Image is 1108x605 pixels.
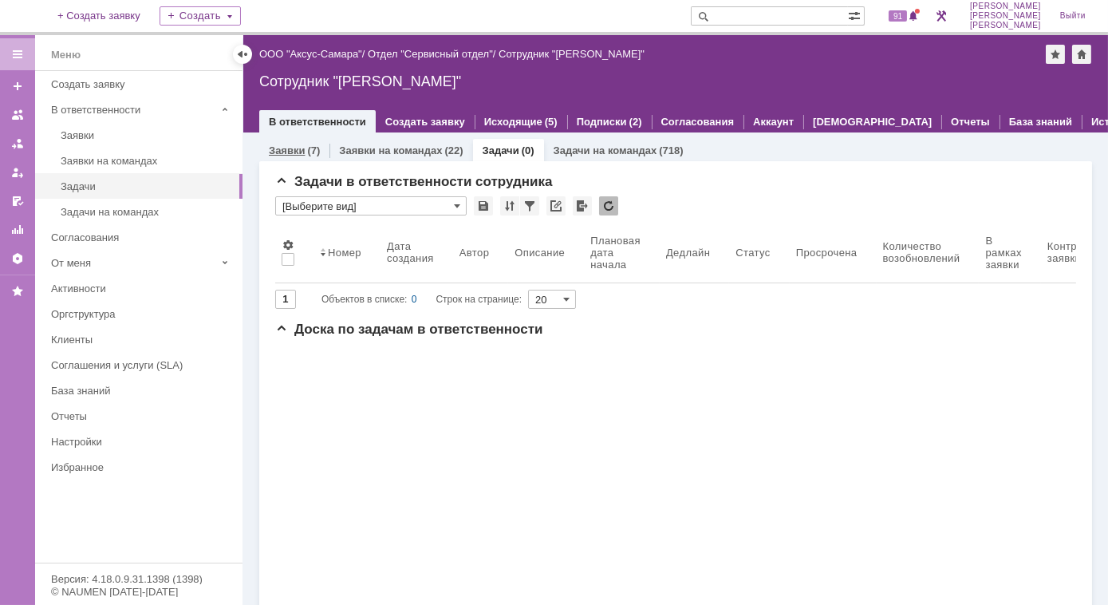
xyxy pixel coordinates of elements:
span: Настройки [282,239,294,251]
th: Номер [313,222,381,283]
div: Плановая дата начала [590,235,641,271]
div: Создать заявку [51,78,233,90]
span: [PERSON_NAME] [970,11,1041,21]
div: Скрыть меню [233,45,252,64]
div: Клиенты [51,334,233,346]
span: Расширенный поиск [848,7,864,22]
div: Сотрудник "[PERSON_NAME]" [259,73,1092,89]
i: Строк на странице: [321,290,522,309]
div: Избранное [51,461,215,473]
a: Задачи [54,174,239,199]
th: Статус [729,222,789,283]
div: Задачи на командах [61,206,233,218]
a: Согласования [661,116,735,128]
a: Клиенты [45,327,239,352]
a: Отдел "Сервисный отдел" [368,48,493,60]
div: Сделать домашней страницей [1072,45,1091,64]
div: (0) [522,144,534,156]
div: Дедлайн [666,247,710,259]
a: Отчеты [45,404,239,429]
div: Просрочена [796,247,858,259]
span: Задачи в ответственности сотрудника [275,174,553,189]
th: Дедлайн [660,222,729,283]
div: Фильтрация... [520,196,539,216]
div: 0 [412,290,417,309]
a: Активности [45,276,239,301]
div: Активности [51,283,233,295]
div: Версия: 4.18.0.9.31.1398 (1398) [51,574,227,584]
span: [PERSON_NAME] [970,2,1041,11]
a: Создать заявку [385,116,465,128]
div: Контрагент заявки [1047,240,1104,264]
a: Настройки [5,246,30,271]
a: Создать заявку [45,72,239,97]
a: Заявки на командах [339,144,442,156]
div: (718) [659,144,683,156]
a: Задачи [483,144,519,156]
a: Оргструктура [45,302,239,326]
a: Заявки на командах [54,148,239,173]
a: База знаний [1009,116,1072,128]
div: Скопировать ссылку на список [546,196,566,216]
div: Номер [328,247,361,259]
span: 91 [889,10,907,22]
a: Исходящие [484,116,542,128]
div: Описание [515,247,565,259]
a: ООО "Аксус-Самара" [259,48,362,60]
div: Создать [160,6,241,26]
div: Отчеты [51,410,233,422]
div: Меню [51,45,81,65]
a: [DEMOGRAPHIC_DATA] [813,116,932,128]
th: В рамках заявки [979,222,1040,283]
div: © NAUMEN [DATE]-[DATE] [51,587,227,597]
span: [PERSON_NAME] [970,21,1041,30]
a: Подписки [577,116,627,128]
div: Количество возобновлений [883,240,960,264]
div: Обновлять список [599,196,618,216]
a: Заявки в моей ответственности [5,131,30,156]
div: Согласования [51,231,233,243]
a: Заявки [54,123,239,148]
div: (2) [629,116,642,128]
div: Дата создания [387,240,434,264]
div: Заявки на командах [61,155,233,167]
a: Настройки [45,429,239,454]
a: Отчеты [951,116,990,128]
a: Аккаунт [753,116,794,128]
div: В ответственности [51,104,215,116]
a: Мои согласования [5,188,30,214]
div: Сортировка... [500,196,519,216]
a: Перейти в интерфейс администратора [932,6,951,26]
div: Оргструктура [51,308,233,320]
th: Просрочена [790,222,877,283]
div: База знаний [51,385,233,397]
div: (7) [307,144,320,156]
div: / [368,48,499,60]
div: Задачи [61,180,233,192]
a: Заявки на командах [5,102,30,128]
div: Автор [459,247,490,259]
a: База знаний [45,378,239,403]
div: Сотрудник "[PERSON_NAME]" [499,48,645,60]
a: В ответственности [269,116,366,128]
th: Автор [453,222,509,283]
a: Согласования [45,225,239,250]
span: Доска по задачам в ответственности [275,322,543,337]
a: Соглашения и услуги (SLA) [45,353,239,378]
th: Дата создания [381,222,453,283]
div: В рамках заявки [985,235,1021,271]
a: Задачи на командах [554,144,657,156]
a: Отчеты [5,217,30,243]
div: Соглашения и услуги (SLA) [51,359,233,371]
div: Статус [735,247,770,259]
div: (5) [545,116,558,128]
div: Добавить в избранное [1046,45,1065,64]
div: Заявки [61,129,233,141]
a: Мои заявки [5,160,30,185]
th: Плановая дата начала [584,222,660,283]
a: Создать заявку [5,73,30,99]
span: Объектов в списке: [321,294,407,305]
div: Сохранить вид [474,196,493,216]
th: Количество возобновлений [877,222,980,283]
div: Экспорт списка [573,196,592,216]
